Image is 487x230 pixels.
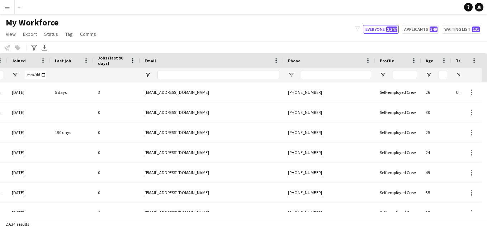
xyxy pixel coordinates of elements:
input: Email Filter Input [157,71,279,79]
span: Comms [80,31,96,37]
div: 0 [94,102,140,122]
a: Comms [77,29,99,39]
div: Self-employed Crew [375,123,421,142]
input: Age Filter Input [439,71,447,79]
div: [PHONE_NUMBER] [284,82,375,102]
span: 349 [430,27,438,32]
div: Self-employed Crew [375,203,421,222]
input: Phone Filter Input [301,71,371,79]
button: Open Filter Menu [456,72,462,78]
span: Joined [12,58,26,63]
span: 2,347 [386,27,397,32]
div: 30 [421,102,451,122]
a: Tag [62,29,76,39]
span: Jobs (last 90 days) [98,55,127,66]
div: 25 [421,123,451,142]
div: [EMAIL_ADDRESS][DOMAIN_NAME] [140,163,284,182]
button: Open Filter Menu [288,72,294,78]
div: 3 [94,82,140,102]
div: 5 days [51,82,94,102]
div: [PHONE_NUMBER] [284,102,375,122]
a: Status [41,29,61,39]
div: [PHONE_NUMBER] [284,143,375,162]
div: 190 days [51,123,94,142]
div: [DATE] [8,183,51,202]
input: Joined Filter Input [25,71,46,79]
div: 49 [421,163,451,182]
span: Profile [380,58,394,63]
div: [EMAIL_ADDRESS][DOMAIN_NAME] [140,102,284,122]
span: Tags [456,58,465,63]
div: Self-employed Crew [375,82,421,102]
span: Last job [55,58,71,63]
div: 35 [421,183,451,202]
button: Everyone2,347 [363,25,399,34]
div: [DATE] [8,102,51,122]
div: 26 [421,82,451,102]
span: Age [426,58,433,63]
div: Self-employed Crew [375,102,421,122]
div: [PHONE_NUMBER] [284,123,375,142]
button: Waiting list131 [442,25,481,34]
div: [EMAIL_ADDRESS][DOMAIN_NAME] [140,143,284,162]
div: [EMAIL_ADDRESS][DOMAIN_NAME] [140,183,284,202]
button: Open Filter Menu [380,72,386,78]
app-action-btn: Export XLSX [40,43,49,52]
div: 0 [94,123,140,142]
div: [EMAIL_ADDRESS][DOMAIN_NAME] [140,123,284,142]
div: [DATE] [8,163,51,182]
div: [DATE] [8,143,51,162]
a: Export [20,29,40,39]
a: View [3,29,19,39]
div: [DATE] [8,123,51,142]
div: [DATE] [8,203,51,222]
span: 131 [472,27,480,32]
span: My Workforce [6,17,58,28]
div: 25 [421,203,451,222]
div: 0 [94,203,140,222]
span: Email [145,58,156,63]
div: [PHONE_NUMBER] [284,163,375,182]
span: View [6,31,16,37]
button: Applicants349 [402,25,439,34]
div: [EMAIL_ADDRESS][DOMAIN_NAME] [140,82,284,102]
div: 24 [421,143,451,162]
button: Open Filter Menu [426,72,432,78]
span: Tag [65,31,73,37]
div: [PHONE_NUMBER] [284,183,375,202]
button: Open Filter Menu [145,72,151,78]
div: 0 [94,163,140,182]
div: [DATE] [8,82,51,102]
div: [EMAIL_ADDRESS][DOMAIN_NAME] [140,203,284,222]
div: 0 [94,143,140,162]
div: Self-employed Crew [375,183,421,202]
div: 0 [94,183,140,202]
input: Profile Filter Input [393,71,417,79]
div: Self-employed Crew [375,163,421,182]
span: Phone [288,58,301,63]
div: [PHONE_NUMBER] [284,203,375,222]
span: Status [44,31,58,37]
app-action-btn: Advanced filters [30,43,38,52]
button: Open Filter Menu [12,72,18,78]
span: Export [23,31,37,37]
div: Self-employed Crew [375,143,421,162]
